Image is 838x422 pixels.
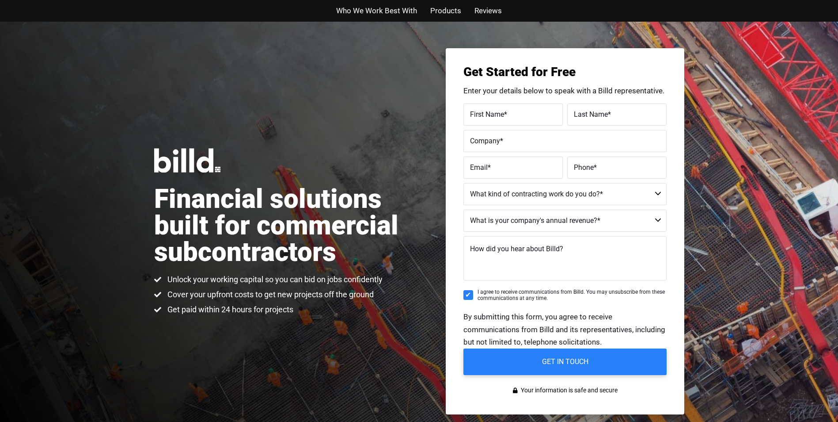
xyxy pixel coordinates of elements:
span: Phone [574,163,594,171]
h3: Get Started for Free [463,66,667,78]
span: By submitting this form, you agree to receive communications from Billd and its representatives, ... [463,312,665,347]
span: Your information is safe and secure [519,384,618,397]
a: Who We Work Best With [336,4,417,17]
span: Last Name [574,110,608,118]
span: Get paid within 24 hours for projects [165,304,293,315]
a: Products [430,4,461,17]
h1: Financial solutions built for commercial subcontractors [154,186,419,265]
input: GET IN TOUCH [463,349,667,375]
span: Email [470,163,488,171]
p: Enter your details below to speak with a Billd representative. [463,87,667,95]
span: I agree to receive communications from Billd. You may unsubscribe from these communications at an... [478,289,667,302]
a: Reviews [474,4,502,17]
span: Company [470,136,500,145]
span: How did you hear about Billd? [470,245,563,253]
span: Cover your upfront costs to get new projects off the ground [165,289,374,300]
span: First Name [470,110,504,118]
input: I agree to receive communications from Billd. You may unsubscribe from these communications at an... [463,290,473,300]
span: Unlock your working capital so you can bid on jobs confidently [165,274,383,285]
